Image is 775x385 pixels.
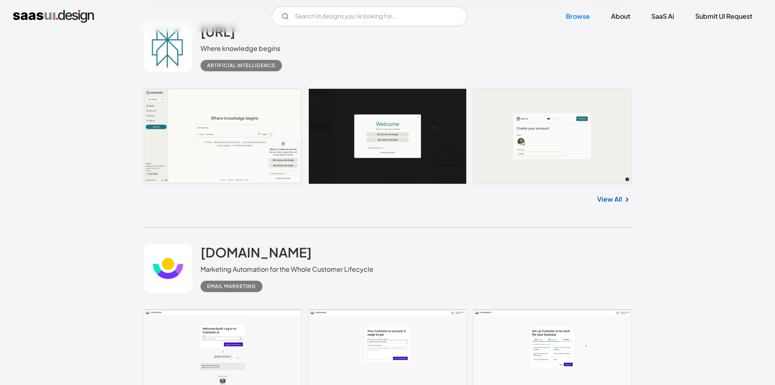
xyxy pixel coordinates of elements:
a: About [601,7,640,25]
a: home [13,10,94,23]
h2: [DOMAIN_NAME] [201,244,312,260]
input: Search UI designs you're looking for... [272,7,467,26]
a: SaaS Ai [642,7,684,25]
a: [DOMAIN_NAME] [201,244,312,264]
a: [URL] [201,23,235,44]
div: Where knowledge begins [201,44,288,53]
a: View All [597,194,622,204]
div: Artificial Intelligence [207,61,275,70]
div: Email Marketing [207,282,256,291]
div: Marketing Automation for the Whole Customer Lifecycle [201,264,373,274]
a: Submit UI Request [685,7,762,25]
a: Browse [556,7,600,25]
form: Email Form [272,7,467,26]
